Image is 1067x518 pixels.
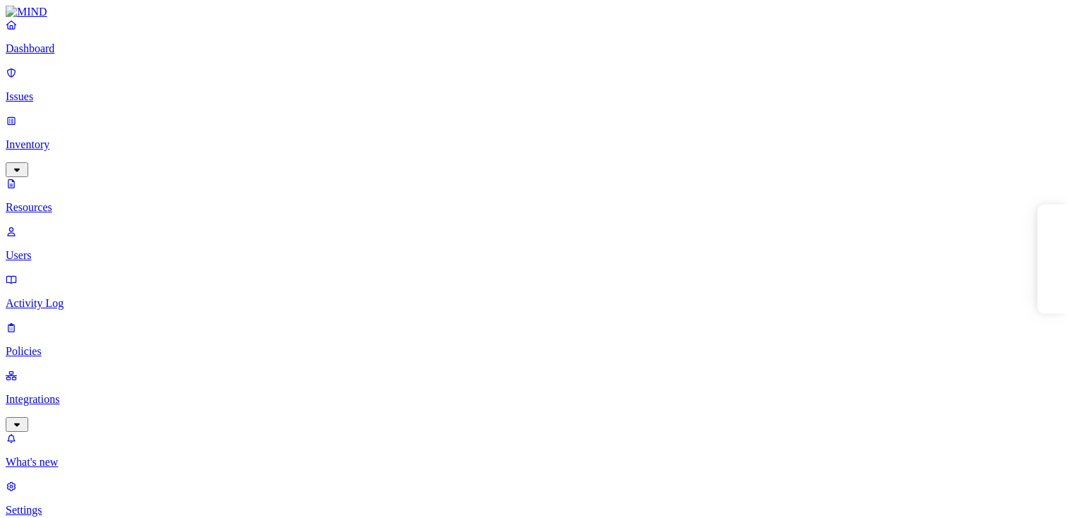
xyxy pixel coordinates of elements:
[6,297,1061,310] p: Activity Log
[6,138,1061,151] p: Inventory
[6,90,1061,103] p: Issues
[6,504,1061,517] p: Settings
[6,42,1061,55] p: Dashboard
[1037,205,1067,314] iframe: Marker.io feedback button
[6,201,1061,214] p: Resources
[6,6,47,18] img: MIND
[6,393,1061,406] p: Integrations
[6,456,1061,469] p: What's new
[6,249,1061,262] p: Users
[6,345,1061,358] p: Policies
